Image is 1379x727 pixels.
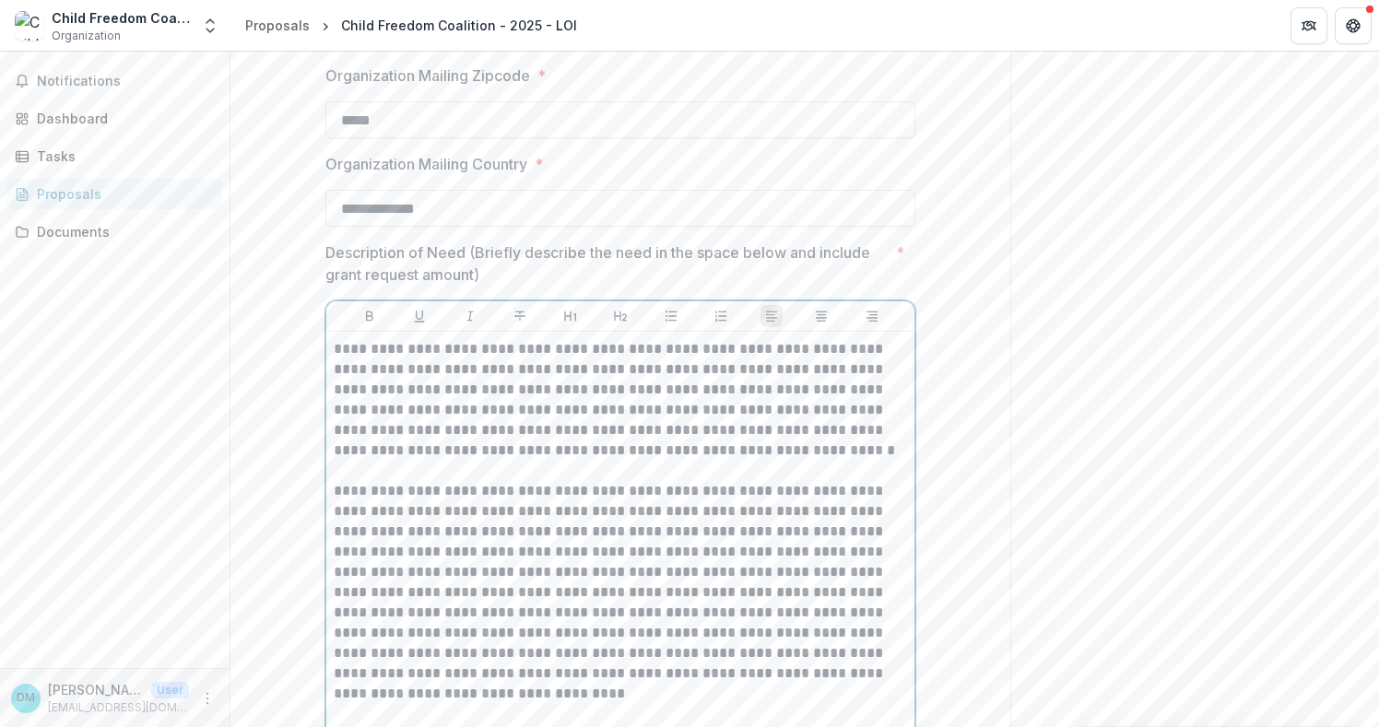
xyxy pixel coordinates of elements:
button: Align Left [760,305,783,327]
div: Proposals [37,184,207,204]
div: Dashboard [37,109,207,128]
button: Get Help [1335,7,1372,44]
button: Heading 2 [609,305,631,327]
button: Underline [408,305,430,327]
button: Italicize [459,305,481,327]
a: Documents [7,217,222,247]
button: Open entity switcher [197,7,223,44]
button: Bold [359,305,381,327]
div: Child Freedom Coalition - 2025 - LOI [341,16,577,35]
button: Align Right [861,305,883,327]
button: Partners [1291,7,1327,44]
button: Ordered List [710,305,732,327]
button: Align Center [810,305,832,327]
nav: breadcrumb [238,12,584,39]
button: Notifications [7,66,222,96]
img: Child Freedom Coalition [15,11,44,41]
p: User [151,682,189,698]
p: [PERSON_NAME] [48,680,144,699]
a: Tasks [7,141,222,171]
a: Proposals [238,12,317,39]
button: Bullet List [660,305,682,327]
button: More [196,687,218,709]
div: Documents [37,222,207,241]
span: Notifications [37,74,215,89]
button: Heading 1 [560,305,582,327]
span: Organization [52,28,121,44]
div: David Miller [17,692,35,704]
p: Description of Need (Briefly describe the need in the space below and include grant request amount) [325,241,889,286]
div: Child Freedom Coalition [52,8,190,28]
button: Strike [509,305,531,327]
p: Organization Mailing Country [325,153,527,175]
div: Tasks [37,147,207,166]
a: Proposals [7,179,222,209]
p: [EMAIL_ADDRESS][DOMAIN_NAME] [48,699,189,716]
div: Proposals [245,16,310,35]
a: Dashboard [7,103,222,134]
p: Organization Mailing Zipcode [325,64,530,87]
